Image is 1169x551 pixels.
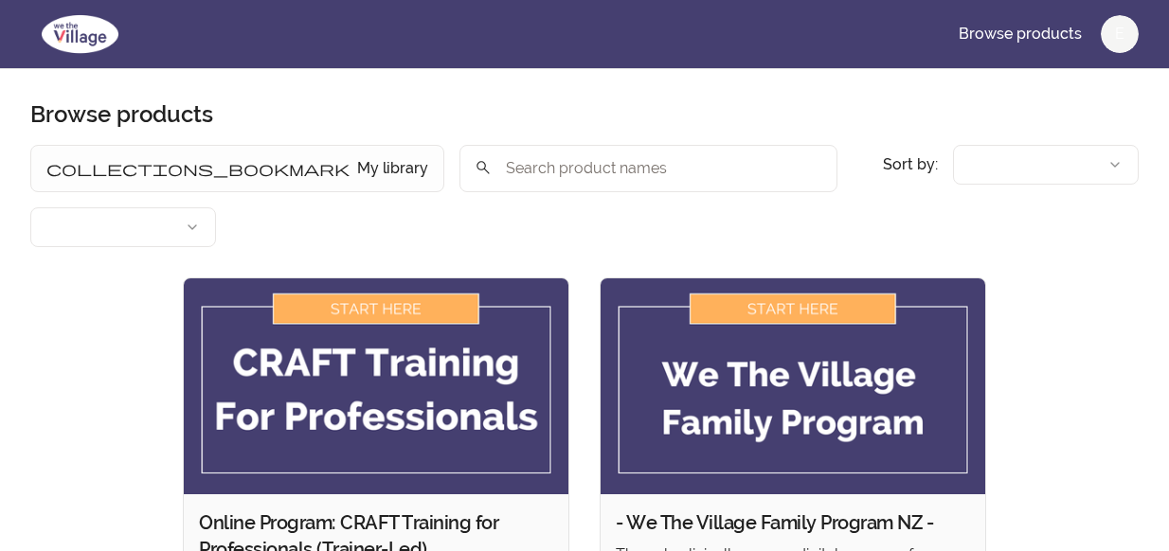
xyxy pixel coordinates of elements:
img: Product image for - We The Village Family Program NZ - [601,278,985,494]
img: Product image for Online Program: CRAFT Training for Professionals (Trainer-Led) [184,278,568,494]
span: Sort by: [883,155,938,173]
button: Filter by author [30,207,216,247]
input: Search product names [459,145,837,192]
button: Product sort options [953,145,1139,185]
h2: - We The Village Family Program NZ - [616,509,970,536]
button: E [1101,15,1139,53]
img: We The Village logo [30,11,130,57]
button: Filter by My library [30,145,444,192]
span: collections_bookmark [46,157,350,180]
a: Browse products [944,11,1097,57]
h2: Browse products [30,99,213,130]
nav: Main [944,11,1139,57]
span: search [475,154,492,181]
